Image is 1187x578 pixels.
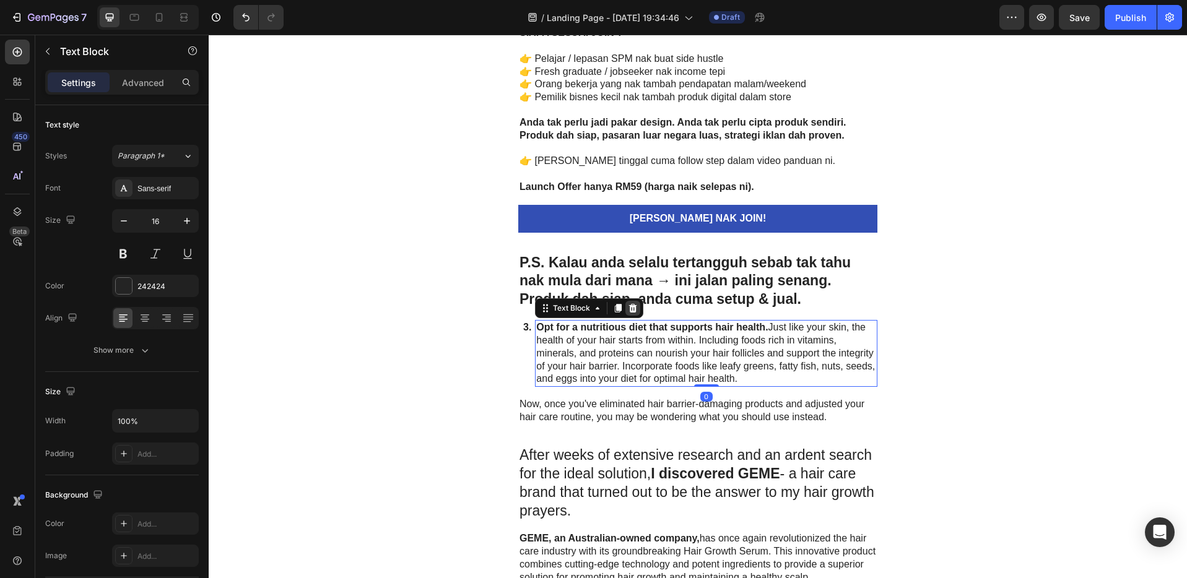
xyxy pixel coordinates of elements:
[311,363,667,389] p: Now, once you've eliminated hair barrier-damaging products and adjusted your hair care routine, y...
[547,11,679,24] span: Landing Page - [DATE] 19:34:46
[492,357,504,367] div: 0
[45,550,67,561] div: Image
[311,412,667,486] p: After weeks of extensive research and an ardent search for the ideal solution, - a hair care bran...
[45,448,74,459] div: Padding
[45,212,78,229] div: Size
[81,10,87,25] p: 7
[45,119,79,131] div: Text style
[45,518,64,529] div: Color
[45,310,80,327] div: Align
[311,43,667,56] p: 👉 Orang bekerja yang nak tambah pendapatan malam/weekend
[1059,5,1100,30] button: Save
[315,287,323,300] p: 3.
[45,415,66,426] div: Width
[9,226,30,236] div: Beta
[118,150,165,162] span: Paragraph 1*
[45,384,78,400] div: Size
[137,519,196,530] div: Add...
[5,5,92,30] button: 7
[442,431,571,447] strong: I discovered GEME
[122,76,164,89] p: Advanced
[209,35,1187,578] iframe: Design area
[311,498,491,509] strong: GEME, an Australian-owned company,
[421,178,557,191] p: [PERSON_NAME] NAK JOIN!
[112,145,199,167] button: Paragraph 1*
[1105,5,1157,30] button: Publish
[342,268,384,279] div: Text Block
[137,449,196,460] div: Add...
[61,76,96,89] p: Settings
[1115,11,1146,24] div: Publish
[1069,12,1090,23] span: Save
[311,220,642,273] strong: P.S. Kalau anda selalu tertangguh sebab tak tahu nak mula dari mana → ini jalan paling senang. Pr...
[60,44,165,59] p: Text Block
[311,498,667,549] p: has once again revolutionized the hair care industry with its groundbreaking Hair Growth Serum. T...
[137,183,196,194] div: Sans-serif
[45,183,61,194] div: Font
[113,410,198,432] input: Auto
[45,280,64,291] div: Color
[12,132,30,142] div: 450
[311,95,636,106] strong: Produk dah siap, pasaran luar negara luas, strategi iklan dah proven.
[137,551,196,562] div: Add...
[310,170,669,198] a: [PERSON_NAME] NAK JOIN!
[328,287,559,298] strong: Opt for a nutritious diet that supports hair health.
[310,218,669,276] div: Rich Text Editor. Editing area: main
[93,344,151,356] div: Show more
[45,150,67,162] div: Styles
[311,82,638,93] strong: Anda tak perlu jadi pakar design. Anda tak perlu cipta produk sendiri.
[311,56,667,69] p: 👉 Pemilik bisnes kecil nak tambah produk digital dalam store
[721,12,740,23] span: Draft
[137,281,196,292] div: 242424
[45,487,105,504] div: Background
[233,5,284,30] div: Undo/Redo
[311,120,667,133] p: 👉 [PERSON_NAME] tinggal cuma follow step dalam video panduan ni.
[45,339,199,361] button: Show more
[328,287,667,351] p: Just like your skin, the health of your hair starts from within. Including foods rich in vitamins...
[1145,517,1175,547] div: Open Intercom Messenger
[311,147,546,157] strong: Launch Offer hanya RM59 (harga naik selepas ni).
[541,11,544,24] span: /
